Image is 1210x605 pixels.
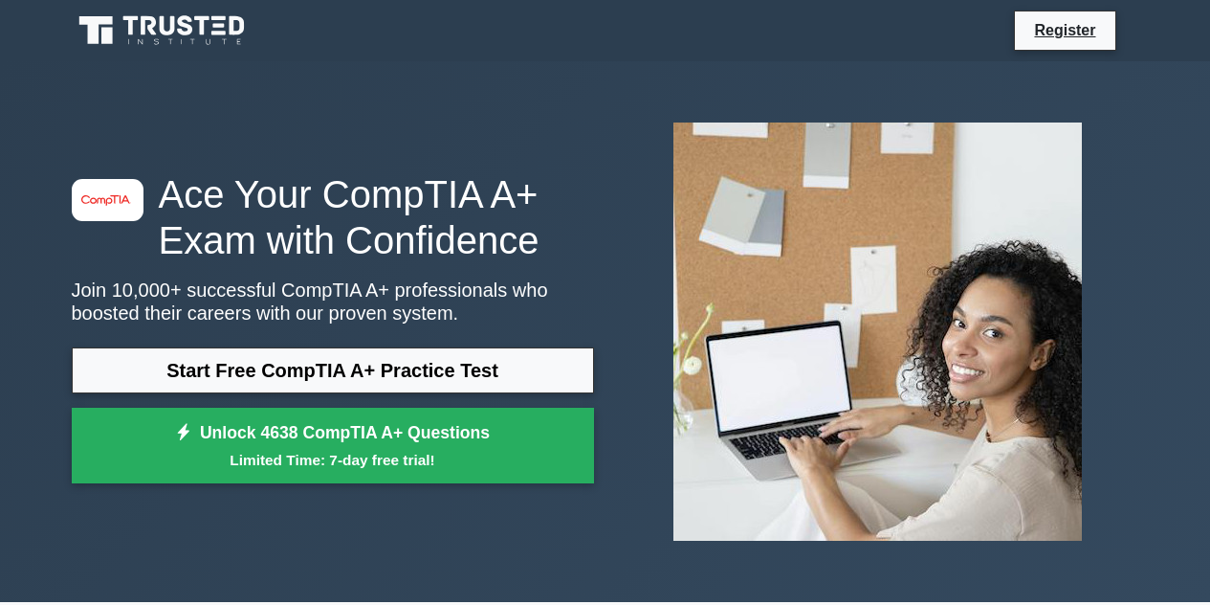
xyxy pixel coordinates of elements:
[72,279,594,325] p: Join 10,000+ successful CompTIA A+ professionals who boosted their careers with our proven system.
[72,347,594,393] a: Start Free CompTIA A+ Practice Test
[1023,18,1107,42] a: Register
[96,449,570,471] small: Limited Time: 7-day free trial!
[72,408,594,484] a: Unlock 4638 CompTIA A+ QuestionsLimited Time: 7-day free trial!
[72,171,594,263] h1: Ace Your CompTIA A+ Exam with Confidence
